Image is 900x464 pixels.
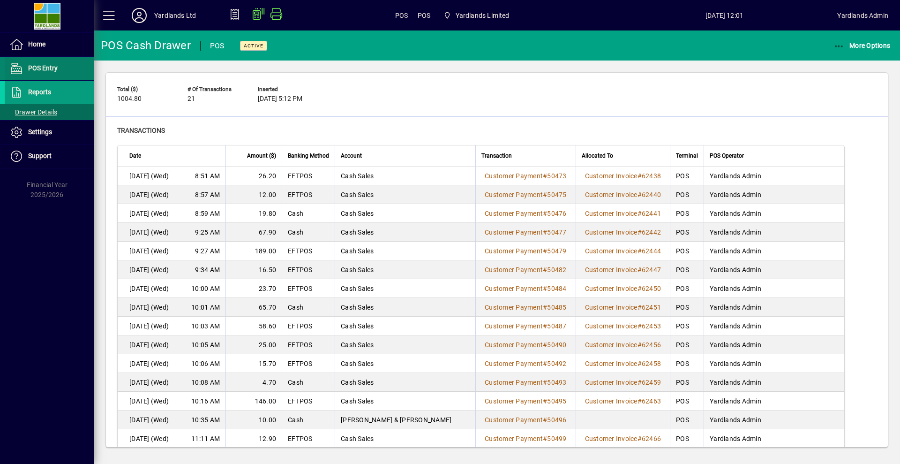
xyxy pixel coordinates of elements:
span: Yardlands Limited [440,7,513,24]
td: POS [670,204,704,223]
span: Customer Payment [485,228,543,236]
span: Customer Payment [485,416,543,424]
span: # of Transactions [187,86,244,92]
span: Customer Invoice [585,322,637,330]
td: POS [670,242,704,260]
span: Customer Payment [485,360,543,367]
span: [DATE] (Wed) [129,340,169,350]
td: Cash Sales [335,392,475,411]
span: Banking Method [288,151,329,161]
td: Cash Sales [335,242,475,260]
span: [DATE] (Wed) [129,415,169,425]
td: POS [670,354,704,373]
a: Customer Invoice#62450 [582,283,665,294]
span: Customer Payment [485,172,543,180]
span: 10:06 AM [191,359,220,368]
span: [DATE] (Wed) [129,378,169,387]
td: Cash Sales [335,335,475,354]
span: 9:27 AM [195,246,220,256]
span: Customer Invoice [585,341,637,349]
span: Reports [28,88,51,96]
span: Active [244,43,263,49]
span: Customer Invoice [585,397,637,405]
span: Customer Payment [485,247,543,255]
td: POS [670,223,704,242]
span: 62438 [642,172,661,180]
td: EFTPOS [282,429,335,448]
a: Customer Payment#50473 [481,171,570,181]
span: # [543,397,547,405]
span: # [637,341,642,349]
span: 10:16 AM [191,396,220,406]
span: Customer Invoice [585,228,637,236]
td: 26.20 [225,167,282,185]
span: # [543,172,547,180]
td: 12.90 [225,429,282,448]
a: Support [5,145,94,168]
span: # [543,379,547,386]
td: 15.70 [225,354,282,373]
span: 50496 [547,416,566,424]
td: Yardlands Admin [704,223,844,242]
td: Yardlands Admin [704,204,844,223]
span: [DATE] 5:12 PM [258,95,302,103]
div: Yardlands Admin [837,8,888,23]
span: 10:08 AM [191,378,220,387]
td: Yardlands Admin [704,298,844,317]
td: Cash [282,411,335,429]
span: 50487 [547,322,566,330]
td: POS [670,279,704,298]
td: Yardlands Admin [704,429,844,448]
td: 19.80 [225,204,282,223]
a: Customer Payment#50495 [481,396,570,406]
span: 50477 [547,228,566,236]
td: Cash Sales [335,204,475,223]
td: 16.50 [225,260,282,279]
span: # [637,228,642,236]
span: 62450 [642,285,661,292]
td: Yardlands Admin [704,260,844,279]
td: Cash [282,298,335,317]
span: Customer Invoice [585,266,637,274]
a: Home [5,33,94,56]
span: Customer Invoice [585,435,637,442]
td: 4.70 [225,373,282,392]
td: Cash [282,223,335,242]
a: Customer Payment#50485 [481,302,570,312]
td: Cash Sales [335,298,475,317]
td: Cash Sales [335,279,475,298]
span: 62440 [642,191,661,198]
a: Customer Invoice#62441 [582,208,665,219]
span: 10:00 AM [191,284,220,293]
span: 10:05 AM [191,340,220,350]
td: EFTPOS [282,260,335,279]
span: Customer Invoice [585,285,637,292]
td: 10.00 [225,411,282,429]
a: Customer Payment#50487 [481,321,570,331]
td: Yardlands Admin [704,354,844,373]
td: POS [670,411,704,429]
div: POS [210,38,225,53]
span: Customer Payment [485,341,543,349]
td: EFTPOS [282,167,335,185]
span: 62442 [642,228,661,236]
td: Yardlands Admin [704,185,844,204]
span: 50485 [547,304,566,311]
span: # [637,360,642,367]
span: # [543,247,547,255]
span: Customer Invoice [585,210,637,217]
td: Yardlands Admin [704,317,844,335]
span: POS [395,8,408,23]
td: POS [670,392,704,411]
a: Customer Payment#50490 [481,340,570,350]
span: 9:34 AM [195,265,220,274]
td: 12.00 [225,185,282,204]
span: More Options [833,42,891,49]
span: 50490 [547,341,566,349]
a: Customer Payment#50493 [481,377,570,388]
td: Cash Sales [335,429,475,448]
a: Customer Payment#50496 [481,415,570,425]
span: 50492 [547,360,566,367]
span: Customer Invoice [585,304,637,311]
td: 23.70 [225,279,282,298]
